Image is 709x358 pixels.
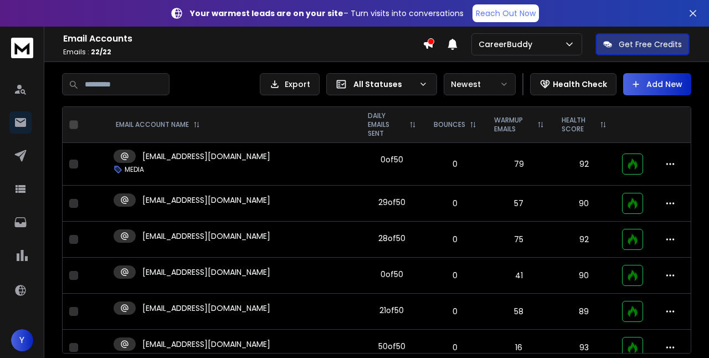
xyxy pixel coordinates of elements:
[431,306,479,317] p: 0
[485,258,553,294] td: 41
[142,267,270,278] p: [EMAIL_ADDRESS][DOMAIN_NAME]
[11,329,33,351] button: Y
[378,233,405,244] div: 28 of 50
[142,231,270,242] p: [EMAIL_ADDRESS][DOMAIN_NAME]
[485,143,553,186] td: 79
[381,154,403,165] div: 0 of 50
[479,39,537,50] p: CareerBuddy
[553,222,615,258] td: 92
[595,33,690,55] button: Get Free Credits
[142,339,270,350] p: [EMAIL_ADDRESS][DOMAIN_NAME]
[142,195,270,206] p: [EMAIL_ADDRESS][DOMAIN_NAME]
[431,234,479,245] p: 0
[91,47,111,57] span: 22 / 22
[260,73,320,95] button: Export
[431,198,479,209] p: 0
[142,151,270,162] p: [EMAIL_ADDRESS][DOMAIN_NAME]
[63,32,423,45] h1: Email Accounts
[472,4,539,22] a: Reach Out Now
[379,305,404,316] div: 21 of 50
[553,294,615,330] td: 89
[11,38,33,58] img: logo
[553,143,615,186] td: 92
[378,341,405,352] div: 50 of 50
[431,270,479,281] p: 0
[434,120,465,129] p: BOUNCES
[485,294,553,330] td: 58
[431,342,479,353] p: 0
[562,116,595,134] p: HEALTH SCORE
[190,8,464,19] p: – Turn visits into conversations
[530,73,616,95] button: Health Check
[63,48,423,57] p: Emails :
[553,186,615,222] td: 90
[553,258,615,294] td: 90
[381,269,403,280] div: 0 of 50
[431,158,479,170] p: 0
[476,8,536,19] p: Reach Out Now
[116,120,200,129] div: EMAIL ACCOUNT NAME
[142,303,270,314] p: [EMAIL_ADDRESS][DOMAIN_NAME]
[190,8,343,19] strong: Your warmest leads are on your site
[619,39,682,50] p: Get Free Credits
[125,165,144,174] p: MEDIA
[444,73,516,95] button: Newest
[485,222,553,258] td: 75
[353,79,414,90] p: All Statuses
[553,79,607,90] p: Health Check
[368,111,405,138] p: DAILY EMAILS SENT
[378,197,405,208] div: 29 of 50
[494,116,533,134] p: WARMUP EMAILS
[485,186,553,222] td: 57
[623,73,691,95] button: Add New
